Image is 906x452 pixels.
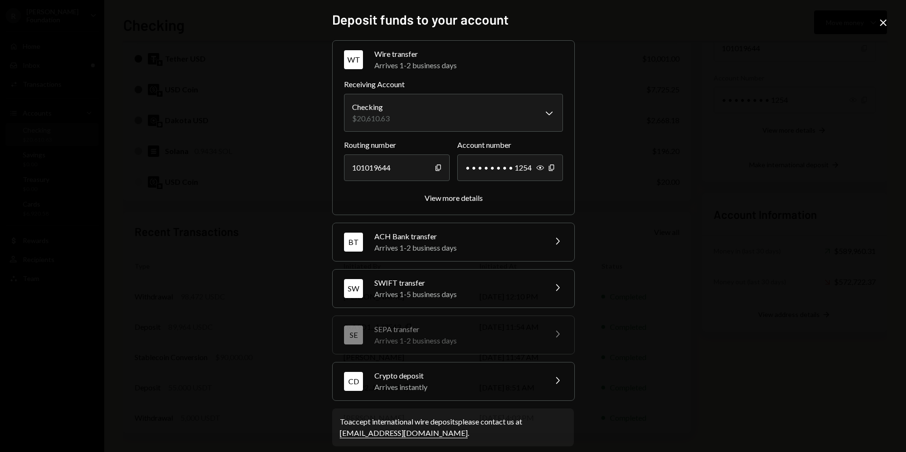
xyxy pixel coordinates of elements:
[332,10,574,29] h2: Deposit funds to your account
[374,335,540,346] div: Arrives 1-2 business days
[374,381,540,393] div: Arrives instantly
[425,193,483,202] div: View more details
[344,94,563,132] button: Receiving Account
[340,416,566,439] div: To accept international wire deposits please contact us at .
[333,316,574,354] button: SESEPA transferArrives 1-2 business days
[374,370,540,381] div: Crypto deposit
[457,154,563,181] div: • • • • • • • • 1254
[333,362,574,400] button: CDCrypto depositArrives instantly
[457,139,563,151] label: Account number
[344,79,563,90] label: Receiving Account
[425,193,483,203] button: View more details
[344,139,450,151] label: Routing number
[333,223,574,261] button: BTACH Bank transferArrives 1-2 business days
[374,231,540,242] div: ACH Bank transfer
[374,324,540,335] div: SEPA transfer
[374,48,563,60] div: Wire transfer
[344,325,363,344] div: SE
[333,41,574,79] button: WTWire transferArrives 1-2 business days
[374,242,540,253] div: Arrives 1-2 business days
[333,270,574,307] button: SWSWIFT transferArrives 1-5 business days
[344,372,363,391] div: CD
[340,428,468,438] a: [EMAIL_ADDRESS][DOMAIN_NAME]
[344,50,363,69] div: WT
[344,233,363,252] div: BT
[344,79,563,203] div: WTWire transferArrives 1-2 business days
[374,277,540,289] div: SWIFT transfer
[374,289,540,300] div: Arrives 1-5 business days
[374,60,563,71] div: Arrives 1-2 business days
[344,279,363,298] div: SW
[344,154,450,181] div: 101019644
